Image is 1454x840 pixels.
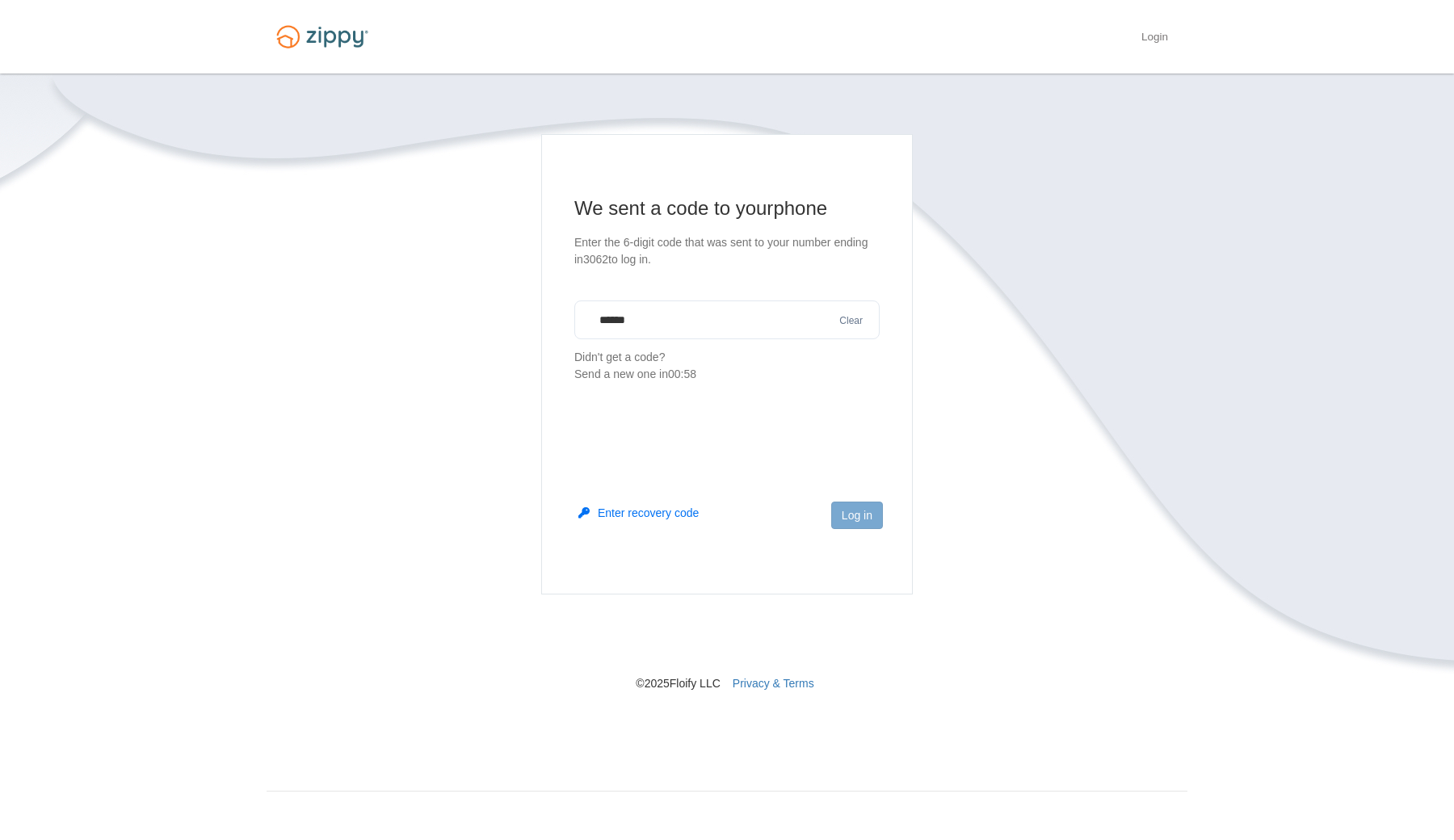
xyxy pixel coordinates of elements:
[578,505,699,521] button: Enter recovery code
[574,366,880,383] div: Send a new one in 00:58
[834,313,868,329] button: Clear
[574,349,880,383] p: Didn't get a code?
[267,594,1187,691] nav: © 2025 Floify LLC
[574,195,880,221] h1: We sent a code to your phone
[574,234,880,268] p: Enter the 6-digit code that was sent to your number ending in 3062 to log in.
[1141,31,1168,47] a: Login
[267,18,378,56] img: Logo
[831,502,883,529] button: Log in
[733,677,814,690] a: Privacy & Terms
